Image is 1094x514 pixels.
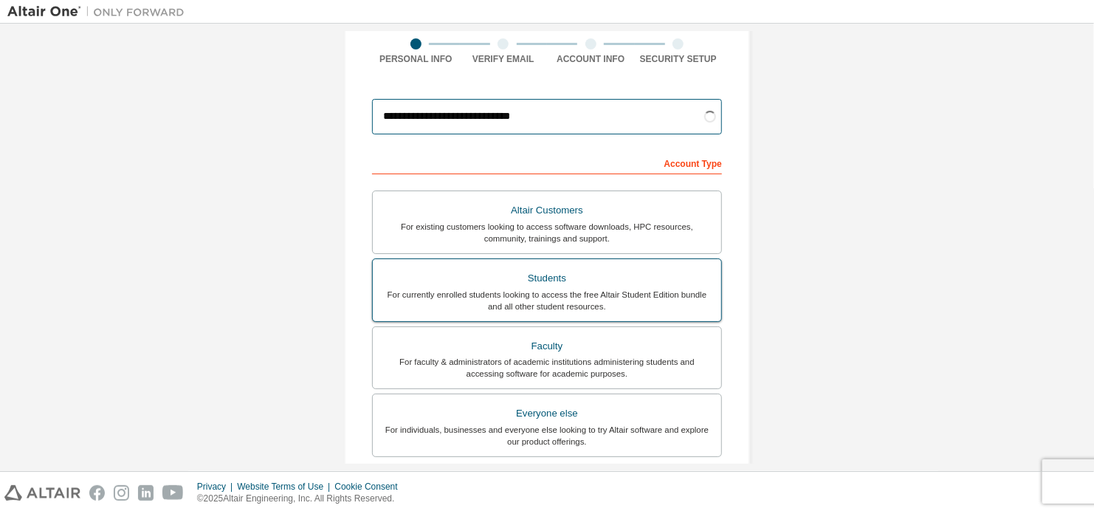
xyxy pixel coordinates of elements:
[197,493,407,505] p: © 2025 Altair Engineering, Inc. All Rights Reserved.
[7,4,192,19] img: Altair One
[382,268,712,289] div: Students
[372,151,722,174] div: Account Type
[197,481,237,493] div: Privacy
[382,200,712,221] div: Altair Customers
[4,485,80,501] img: altair_logo.svg
[237,481,334,493] div: Website Terms of Use
[547,53,635,65] div: Account Info
[89,485,105,501] img: facebook.svg
[114,485,129,501] img: instagram.svg
[372,53,460,65] div: Personal Info
[138,485,154,501] img: linkedin.svg
[382,424,712,448] div: For individuals, businesses and everyone else looking to try Altair software and explore our prod...
[382,356,712,380] div: For faculty & administrators of academic institutions administering students and accessing softwa...
[635,53,723,65] div: Security Setup
[382,403,712,424] div: Everyone else
[382,221,712,244] div: For existing customers looking to access software downloads, HPC resources, community, trainings ...
[382,289,712,312] div: For currently enrolled students looking to access the free Altair Student Edition bundle and all ...
[162,485,184,501] img: youtube.svg
[382,336,712,357] div: Faculty
[334,481,406,493] div: Cookie Consent
[460,53,548,65] div: Verify Email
